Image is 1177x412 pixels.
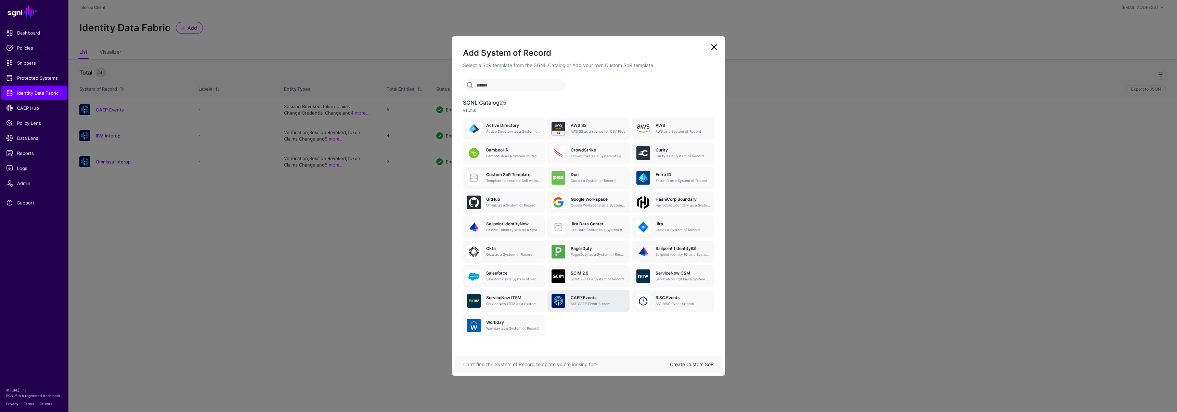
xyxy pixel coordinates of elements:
a: Sailpoint IdentityNowSailpoint IdentityNow as a System of Record [463,216,545,238]
h5: RISC Events [656,295,710,300]
a: Create Custom SoR [670,361,714,367]
h5: Custom SoR Template [486,172,541,177]
h5: AWS [656,123,710,128]
img: svg+xml;base64,PHN2ZyB3aWR0aD0iNjQiIGhlaWdodD0iNjQiIHZpZXdCb3g9IjAgMCA2NCA2NCIgZmlsbD0ibm9uZSIgeG... [552,171,565,185]
a: ServiceNow CSMServiceNow CSM as a System of Record [632,265,714,287]
h5: Sailpoint IdentityNow [486,222,541,226]
img: svg+xml;base64,PHN2ZyB3aWR0aD0iNjQiIGhlaWdodD0iNjQiIHZpZXdCb3g9IjAgMCA2NCA2NCIgZmlsbD0ibm9uZSIgeG... [467,122,481,135]
p: AWS as a System of Record [656,129,710,134]
h3: SGNL Catalog [463,99,714,106]
h5: Entra ID [656,172,710,177]
p: GitHub as a System of Record [486,203,541,208]
p: Duo as a System of Record [571,178,625,183]
img: svg+xml;base64,PHN2ZyB3aWR0aD0iNjQiIGhlaWdodD0iNjQiIHZpZXdCb3g9IjAgMCA2NCA2NCIgZmlsbD0ibm9uZSIgeG... [552,294,565,308]
p: Sailpoint IdentityNow as a System of Record [486,227,541,232]
a: ServiceNow ITSMServiceNow ITSM as a System of Record [463,290,545,312]
p: ServiceNow CSM as a System of Record [656,277,710,282]
h5: CrowdStrike [571,148,625,152]
p: Workday as a System of Record [486,326,541,331]
img: svg+xml;base64,PHN2ZyB3aWR0aD0iNjQiIGhlaWdodD0iNjQiIHZpZXdCb3g9IjAgMCA2NCA2NCIgZmlsbD0ibm9uZSIgeG... [552,269,565,283]
a: AWSAWS as a System of Record [632,118,714,139]
p: ServiceNow ITSM as a System of Record [486,301,541,306]
img: svg+xml;base64,PHN2ZyB3aWR0aD0iNjQiIGhlaWdodD0iNjQiIHZpZXdCb3g9IjAgMCA2NCA2NCIgZmlsbD0ibm9uZSIgeG... [467,294,481,308]
h2: Add System of Record [463,47,714,59]
img: svg+xml;base64,PHN2ZyB4bWxucz0iaHR0cDovL3d3dy53My5vcmcvMjAwMC9zdmciIHdpZHRoPSIxMDBweCIgaGVpZ2h0PS... [636,196,650,209]
p: Active Directory as a System of Record [486,129,541,134]
h5: PagerDuty [571,246,625,251]
strong: v1.21.0 [463,108,477,113]
p: BambooHR as a System of Record [486,154,541,159]
h5: Duo [571,172,625,177]
a: JiraJira as a System of Record [632,216,714,238]
a: Active DirectoryActive Directory as a System of Record [463,118,545,139]
p: Curity as a System of Record [656,154,710,159]
img: svg+xml;base64,PHN2ZyB3aWR0aD0iNjQiIGhlaWdodD0iNjQiIHZpZXdCb3g9IjAgMCA2NCA2NCIgZmlsbD0ibm9uZSIgeG... [552,196,565,209]
a: CrowdStrikeCrowdStrike as a System of Record [547,142,629,164]
img: svg+xml;base64,PHN2ZyB3aWR0aD0iNjQiIGhlaWdodD0iNjQiIHZpZXdCb3g9IjAgMCA2NCA2NCIgZmlsbD0ibm9uZSIgeG... [636,269,650,283]
img: svg+xml;base64,PHN2ZyB3aWR0aD0iNjQiIGhlaWdodD0iNjQiIHZpZXdCb3g9IjAgMCA2NCA2NCIgZmlsbD0ibm9uZSIgeG... [636,220,650,234]
img: svg+xml;base64,PHN2ZyB3aWR0aD0iNjQiIGhlaWdodD0iNjQiIHZpZXdCb3g9IjAgMCA2NCA2NCIgZmlsbD0ibm9uZSIgeG... [552,245,565,258]
p: AWS S3 as a source for CSV Files [571,129,625,134]
a: PagerDutyPagerDuty as a System of Record [547,241,629,263]
p: Jira as a System of Record [656,227,710,232]
a: OktaOkta as a System of Record [463,241,545,263]
h5: Curity [656,148,710,152]
a: Custom SoR TemplateTemplate to create a SoR without any entities, attributes or relationships. On... [463,167,545,189]
p: Sailpoint Identity IQ as a System of Record [656,252,710,257]
img: svg+xml;base64,PHN2ZyB3aWR0aD0iNjQiIGhlaWdodD0iNjQiIHZpZXdCb3g9IjAgMCA2NCA2NCIgZmlsbD0ibm9uZSIgeG... [467,146,481,160]
img: svg+xml;base64,PHN2ZyB3aWR0aD0iNjQiIGhlaWdodD0iNjQiIHZpZXdCb3g9IjAgMCA2NCA2NCIgZmlsbD0ibm9uZSIgeG... [636,245,650,258]
a: HashiCorp BoundaryHashiCorp Boundary as a System of Record [632,191,714,213]
h5: Active Directory [486,123,541,128]
h5: Salesforce [486,271,541,276]
img: svg+xml;base64,PHN2ZyB3aWR0aD0iNjQiIGhlaWdodD0iNjQiIHZpZXdCb3g9IjAgMCA2NCA2NCIgZmlsbD0ibm9uZSIgeG... [467,245,481,258]
p: Salesforce as a System of Record [486,277,541,282]
a: BambooHRBambooHR as a System of Record [463,142,545,164]
p: Google Workspace as a System of Record [571,203,625,208]
h5: GitHub [486,197,541,202]
p: Entra ID as a System of Record [656,178,710,183]
a: RISC EventsSSF RISC Event Stream [632,290,714,312]
p: CrowdStrike as a System of Record [571,154,625,159]
img: svg+xml;base64,PHN2ZyB3aWR0aD0iNjQiIGhlaWdodD0iNjQiIHZpZXdCb3g9IjAgMCA2NCA2NCIgZmlsbD0ibm9uZSIgeG... [552,146,565,160]
h5: Jira Data Center [571,222,625,226]
p: Template to create a SoR without any entities, attributes or relationships. Once created, you can... [486,178,541,183]
h5: AWS S3 [571,123,625,128]
h5: ServiceNow ITSM [486,295,541,300]
p: SSF RISC Event Stream [656,301,710,306]
img: svg+xml;base64,PHN2ZyB3aWR0aD0iNjQiIGhlaWdodD0iNjQiIHZpZXdCb3g9IjAgMCA2NCA2NCIgZmlsbD0ibm9uZSIgeG... [636,146,650,160]
span: 25 [500,99,506,106]
a: Entra IDEntra ID as a System of Record [632,167,714,189]
h5: ServiceNow CSM [656,271,710,276]
img: svg+xml;base64,PHN2ZyB3aWR0aD0iNjQiIGhlaWdodD0iNjQiIHZpZXdCb3g9IjAgMCA2NCA2NCIgZmlsbD0ibm9uZSIgeG... [467,269,481,283]
img: svg+xml;base64,PHN2ZyB3aWR0aD0iNjQiIGhlaWdodD0iNjQiIHZpZXdCb3g9IjAgMCA2NCA2NCIgZmlsbD0ibm9uZSIgeG... [467,319,481,332]
h5: CAEP Events [571,295,625,300]
h5: HashiCorp Boundary [656,197,710,202]
a: CurityCurity as a System of Record [632,142,714,164]
p: Jira Data Center as a System of Record [571,227,625,232]
h5: BambooHR [486,148,541,152]
h5: Workday [486,320,541,325]
a: DuoDuo as a System of Record [547,167,629,189]
img: svg+xml;base64,PHN2ZyB3aWR0aD0iNjQiIGhlaWdodD0iNjQiIHZpZXdCb3g9IjAgMCA2NCA2NCIgZmlsbD0ibm9uZSIgeG... [467,220,481,234]
a: Jira Data CenterJira Data Center as a System of Record [547,216,629,238]
img: svg+xml;base64,PHN2ZyB3aWR0aD0iNjQiIGhlaWdodD0iNjQiIHZpZXdCb3g9IjAgMCA2NCA2NCIgZmlsbD0ibm9uZSIgeG... [636,171,650,185]
img: svg+xml;base64,PHN2ZyB4bWxucz0iaHR0cDovL3d3dy53My5vcmcvMjAwMC9zdmciIHhtbG5zOnhsaW5rPSJodHRwOi8vd3... [636,122,650,135]
img: svg+xml;base64,PHN2ZyB3aWR0aD0iNjQiIGhlaWdodD0iNjQiIHZpZXdCb3g9IjAgMCA2NCA2NCIgZmlsbD0ibm9uZSIgeG... [636,294,650,308]
h5: SCIM 2.0 [571,271,625,276]
img: svg+xml;base64,PHN2ZyB3aWR0aD0iNjQiIGhlaWdodD0iNjQiIHZpZXdCb3g9IjAgMCA2NCA2NCIgZmlsbD0ibm9uZSIgeG... [467,196,481,209]
a: GitHubGitHub as a System of Record [463,191,545,213]
p: HashiCorp Boundary as a System of Record [656,203,710,208]
a: SCIM 2.0SCIM 2.0 as a System of Record [547,265,629,287]
h5: Sailpoint (IdentityIQ) [656,246,710,251]
a: Sailpoint (IdentityIQ)Sailpoint Identity IQ as a System of Record [632,241,714,263]
a: CAEP EventsSSF CAEP Event Stream [547,290,629,312]
p: Select a SoR template from the SGNL Catalog or Add your own Custom SoR template [463,62,714,69]
a: Google WorkspaceGoogle Workspace as a System of Record [547,191,629,213]
div: Can’t find the System of Record template you’re looking for? [463,361,670,368]
h5: Google Workspace [571,197,625,202]
h5: Jira [656,222,710,226]
a: SalesforceSalesforce as a System of Record [463,265,545,287]
p: SSF CAEP Event Stream [571,301,625,306]
img: svg+xml;base64,PHN2ZyB3aWR0aD0iNjQiIGhlaWdodD0iNjQiIHZpZXdCb3g9IjAgMCA2NCA2NCIgZmlsbD0ibm9uZSIgeG... [552,122,565,135]
p: Okta as a System of Record [486,252,541,257]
